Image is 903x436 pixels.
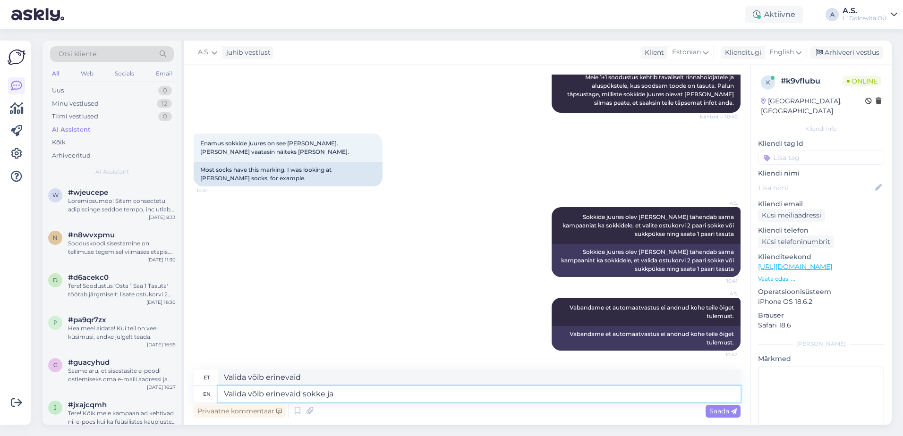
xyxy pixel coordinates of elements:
[113,67,136,80] div: Socials
[810,46,883,59] div: Arhiveeri vestlus
[758,139,884,149] p: Kliendi tag'id
[781,75,843,87] div: # k9vflubu
[53,361,58,369] span: g
[198,47,210,58] span: A.S.
[68,401,107,409] span: #jxajcqmh
[68,188,108,197] span: #wjeucepe
[8,48,26,66] img: Askly Logo
[672,47,701,58] span: Estonian
[147,256,176,263] div: [DATE] 11:30
[68,358,110,367] span: #guacyhud
[147,384,176,391] div: [DATE] 16:27
[758,226,884,235] p: Kliendi telefon
[700,113,738,120] span: Nähtud ✓ 10:40
[149,214,176,221] div: [DATE] 8:33
[843,15,887,22] div: L´Dolcevita OÜ
[758,310,884,320] p: Brauser
[95,168,129,176] span: AI Assistent
[761,96,865,116] div: [GEOGRAPHIC_DATA], [GEOGRAPHIC_DATA]
[218,369,741,386] textarea: Valida võib erinevaid
[222,48,271,58] div: juhib vestlust
[52,138,66,147] div: Kõik
[843,7,887,15] div: A.S.
[721,48,761,58] div: Klienditugi
[203,386,211,402] div: en
[641,48,664,58] div: Klient
[68,367,176,384] div: Saame aru, et sisestasite e-poodi ostlemiseks oma e-maili aadressi ja parooli. [PERSON_NAME] eeln...
[53,234,58,241] span: n
[68,231,115,239] span: #n8wvxpmu
[204,369,210,386] div: et
[158,112,172,121] div: 0
[709,407,737,415] span: Saada
[758,199,884,209] p: Kliendi email
[53,319,58,326] span: p
[826,8,839,21] div: A
[702,290,738,297] span: A.S.
[59,49,96,59] span: Otsi kliente
[68,239,176,256] div: Sooduskoodi sisestamine on tellimuse tegemisel viimases etapis. [PERSON_NAME] [PERSON_NAME] tarne...
[147,341,176,348] div: [DATE] 16:55
[843,7,897,22] a: A.S.L´Dolcevita OÜ
[843,76,881,86] span: Online
[79,67,95,80] div: Web
[702,200,738,207] span: A.S.
[758,340,884,348] div: [PERSON_NAME]
[194,162,383,186] div: Most socks have this marking. I was looking at [PERSON_NAME] socks, for example.
[68,324,176,341] div: Hea meel aidata! Kui teil on veel küsimusi, andke julgelt teada.
[218,386,741,402] textarea: Valida võib erinevaid sokke ja
[52,125,91,134] div: AI Assistent
[154,67,174,80] div: Email
[758,125,884,133] div: Kliendi info
[758,287,884,297] p: Operatsioonisüsteem
[758,354,884,364] p: Märkmed
[702,351,738,358] span: 10:42
[194,405,286,418] div: Privaatne kommentaar
[562,213,735,237] span: Sokkide juures olev [PERSON_NAME] tähendab sama kampaaniat ka sokkidele, et valite ostukorvi 2 pa...
[157,99,172,109] div: 12
[68,282,176,299] div: Tere! Soodustus 'Osta 1 Saa 1 Tasuta' töötab järgmiselt: lisate ostukorvi 2 paari rinnahoidjaid j...
[758,151,884,165] input: Lisa tag
[200,140,349,155] span: Enamus sokkide juures on see [PERSON_NAME]. [PERSON_NAME] vaatasin näiteks [PERSON_NAME].
[769,47,794,58] span: English
[158,86,172,95] div: 0
[758,168,884,178] p: Kliendi nimi
[196,187,232,194] span: 10:41
[54,404,57,411] span: j
[552,326,741,351] div: Vabandame et automaatvastus ei andnud kohe teile õiget tulemust.
[52,112,98,121] div: Tiimi vestlused
[745,6,803,23] div: Aktiivne
[758,275,884,283] p: Vaata edasi ...
[53,277,58,284] span: d
[68,409,176,426] div: Tere! Kõik meie kampaaniad kehtivad nii e-poes kui ka füüsilistes kauplustes kohapeal. Kui kampaa...
[766,79,770,86] span: k
[758,252,884,262] p: Klienditeekond
[50,67,61,80] div: All
[570,304,735,319] span: Vabandame et automaatvastus ei andnud kohe teile õiget tulemust.
[52,86,64,95] div: Uus
[758,183,873,193] input: Lisa nimi
[52,99,99,109] div: Minu vestlused
[758,297,884,307] p: iPhone OS 18.6.2
[758,209,825,222] div: Küsi meiliaadressi
[702,277,738,285] span: 10:41
[68,197,176,214] div: Loremipsumdo! Sitam consectetu adipiscinge seddoe tempo, inc utlab-etdo!0. mag: Al enimadmini ven...
[52,151,91,160] div: Arhiveeritud
[758,262,832,271] a: [URL][DOMAIN_NAME]
[68,316,106,324] span: #pa9qr7zx
[758,320,884,330] p: Safari 18.6
[68,273,109,282] span: #d6acekc0
[552,244,741,277] div: Sokkide juures olev [PERSON_NAME] tähendab sama kampaaniat ka sokkidele, et valida ostukorvi 2 pa...
[52,192,59,199] span: w
[758,235,834,248] div: Küsi telefoninumbrit
[146,299,176,306] div: [DATE] 16:30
